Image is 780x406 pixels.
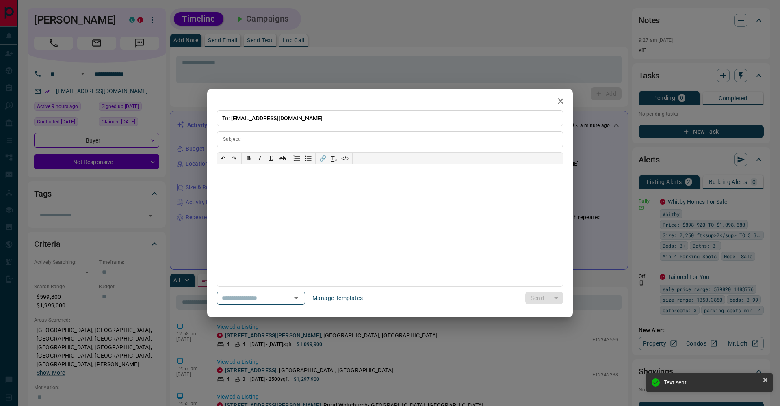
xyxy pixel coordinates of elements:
[217,153,229,164] button: ↶
[231,115,323,121] span: [EMAIL_ADDRESS][DOMAIN_NAME]
[223,136,241,143] p: Subject:
[277,153,288,164] button: ab
[664,379,759,386] div: Text sent
[303,153,314,164] button: Bullet list
[254,153,266,164] button: 𝑰
[291,153,303,164] button: Numbered list
[340,153,351,164] button: </>
[243,153,254,164] button: 𝐁
[328,153,340,164] button: T̲ₓ
[217,110,563,126] p: To:
[269,155,273,161] span: 𝐔
[525,292,563,304] div: split button
[229,153,240,164] button: ↷
[317,153,328,164] button: 🔗
[308,292,368,304] button: Manage Templates
[266,153,277,164] button: 𝐔
[279,155,286,162] s: ab
[290,292,302,304] button: Open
